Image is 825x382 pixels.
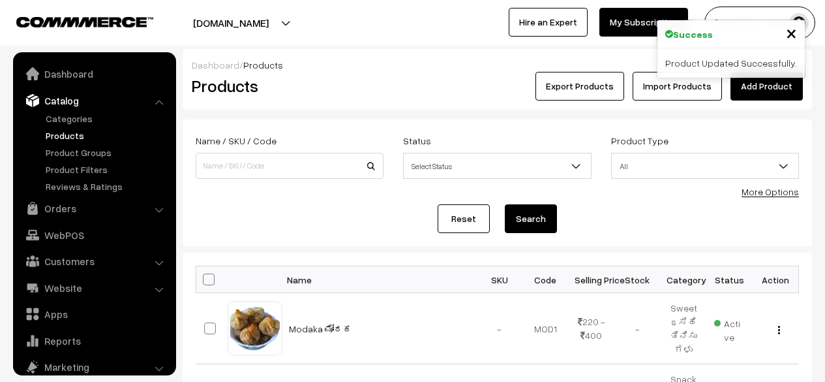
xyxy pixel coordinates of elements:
th: Stock [614,266,661,293]
a: Products [42,129,172,142]
a: Customers [16,249,172,273]
label: Status [403,134,431,148]
span: Products [243,59,283,71]
a: Apps [16,302,172,326]
button: [PERSON_NAME] [704,7,815,39]
img: user [789,13,809,33]
th: Name [281,266,477,293]
a: Hire an Expert [509,8,588,37]
td: Sweets ಸಿಹಿ ತಿನಿಸುಗಳು [661,293,707,364]
label: Product Type [611,134,668,148]
button: Search [505,204,557,233]
button: Close [786,23,797,42]
a: My Subscription [599,8,688,37]
h2: Products [192,76,382,96]
a: Reset [438,204,490,233]
td: 220 - 400 [569,293,615,364]
div: Product Updated Successfully. [657,48,805,78]
th: Selling Price [569,266,615,293]
div: / [192,58,803,72]
a: Orders [16,197,172,220]
a: WebPOS [16,223,172,247]
td: - [477,293,523,364]
span: Select Status [404,155,590,178]
img: Menu [778,326,780,334]
a: Catalog [16,89,172,112]
span: Select Status [403,153,591,179]
a: Product Filters [42,163,172,176]
button: [DOMAIN_NAME] [147,7,314,39]
th: SKU [477,266,523,293]
td: - [614,293,661,364]
a: Marketing [16,355,172,379]
a: Reports [16,329,172,353]
a: Dashboard [16,62,172,86]
a: Product Groups [42,146,172,159]
a: Modaka ಮೋದಕ [289,323,352,334]
a: COMMMERCE [16,13,130,29]
button: Export Products [535,72,624,101]
th: Category [661,266,707,293]
span: Active [714,313,745,344]
strong: Success [673,27,713,41]
input: Name / SKU / Code [196,153,383,179]
a: Add Product [730,72,803,101]
span: × [786,20,797,44]
a: Categories [42,112,172,125]
th: Code [522,266,569,293]
a: Import Products [633,72,722,101]
a: Website [16,276,172,300]
a: Dashboard [192,59,239,71]
span: All [611,153,799,179]
a: Reviews & Ratings [42,180,172,193]
a: More Options [742,186,799,197]
img: COMMMERCE [16,17,153,27]
th: Action [753,266,799,293]
label: Name / SKU / Code [196,134,277,148]
th: Status [706,266,753,293]
td: MOD1 [522,293,569,364]
span: All [612,155,798,178]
